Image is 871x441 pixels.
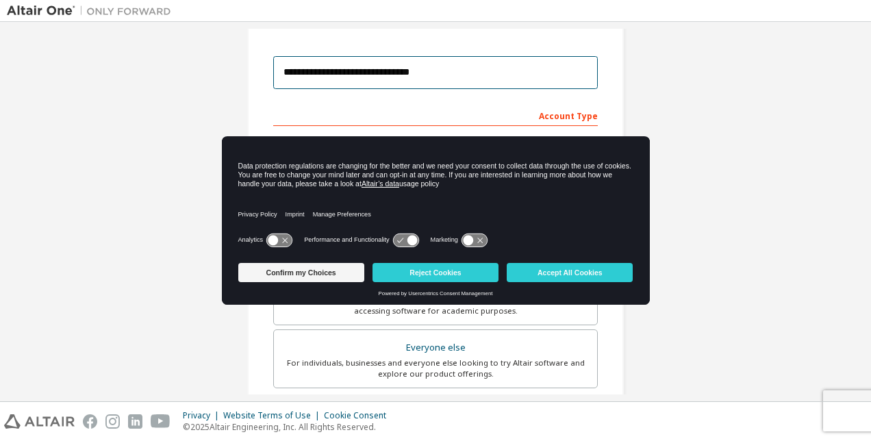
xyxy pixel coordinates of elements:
img: facebook.svg [83,414,97,429]
div: For faculty & administrators of academic institutions administering students and accessing softwa... [282,294,589,316]
img: linkedin.svg [128,414,142,429]
img: altair_logo.svg [4,414,75,429]
img: Altair One [7,4,178,18]
div: Cookie Consent [324,410,394,421]
div: Everyone else [282,338,589,357]
p: © 2025 Altair Engineering, Inc. All Rights Reserved. [183,421,394,433]
div: Website Terms of Use [223,410,324,421]
img: youtube.svg [151,414,171,429]
div: Privacy [183,410,223,421]
img: instagram.svg [105,414,120,429]
div: Account Type [273,104,598,126]
div: For individuals, businesses and everyone else looking to try Altair software and explore our prod... [282,357,589,379]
